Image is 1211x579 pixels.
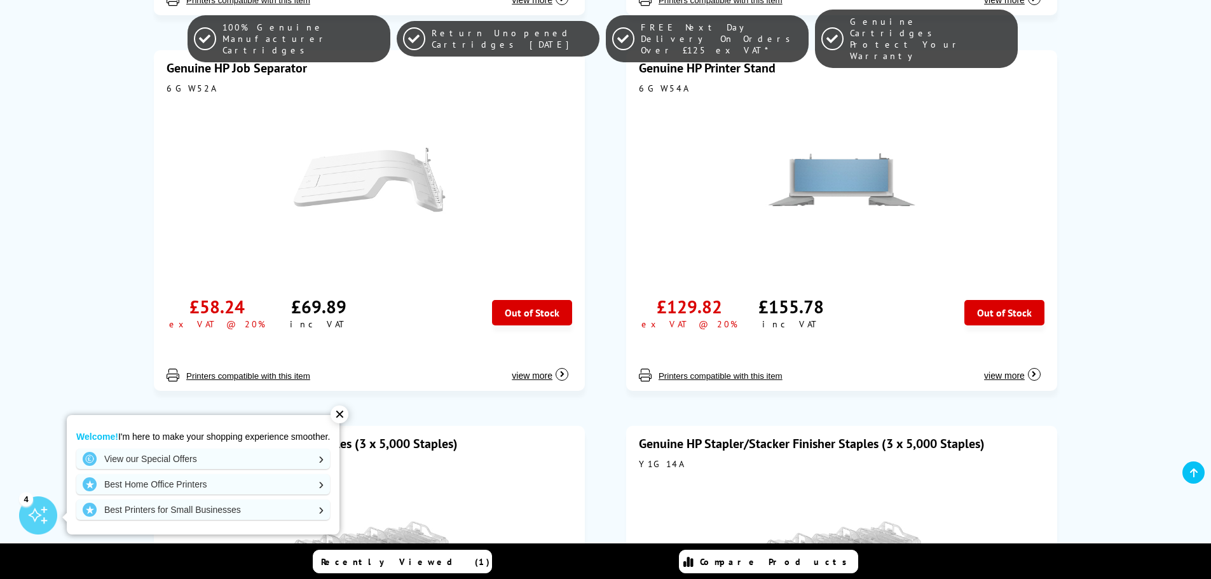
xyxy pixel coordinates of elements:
a: Best Printers for Small Businesses [76,500,330,520]
img: HP Job Separator [290,100,449,259]
div: 4 [19,492,33,506]
div: ex VAT @ 20% [169,318,265,330]
a: Compare Products [679,550,858,573]
button: view more [508,357,572,381]
img: HP Printer Stand [762,100,921,259]
div: ✕ [331,405,348,423]
div: £58.24 [189,295,245,318]
span: Recently Viewed (1) [321,556,490,568]
div: £155.78 [758,295,824,318]
span: 100% Genuine Manufacturer Cartridges [222,22,383,56]
button: Printers compatible with this item [655,371,786,381]
div: ex VAT @ 20% [641,318,737,330]
div: Out of Stock [964,300,1044,325]
div: Y1G14A [639,458,1044,470]
div: £69.89 [291,295,346,318]
div: Y1G13A [167,458,572,470]
a: Best Home Office Printers [76,474,330,494]
div: £129.82 [657,295,722,318]
a: Recently Viewed (1) [313,550,492,573]
button: Printers compatible with this item [182,371,314,381]
button: view more [980,357,1044,381]
p: I'm here to make your shopping experience smoother. [76,431,330,442]
div: inc VAT [290,318,348,330]
strong: Welcome! [76,432,118,442]
div: Out of Stock [492,300,572,325]
span: Return Unopened Cartridges [DATE] [432,27,592,50]
span: view more [512,371,552,381]
span: view more [984,371,1025,381]
div: 6GW52A [167,83,572,94]
a: Genuine HP Stapler/Stacker Finisher Staples (3 x 5,000 Staples) [639,435,985,452]
span: Compare Products [700,556,854,568]
a: View our Special Offers [76,449,330,469]
div: inc VAT [762,318,820,330]
span: FREE Next Day Delivery On Orders Over £125 ex VAT* [641,22,802,56]
div: 6GW54A [639,83,1044,94]
span: Genuine Cartridges Protect Your Warranty [850,16,1011,62]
